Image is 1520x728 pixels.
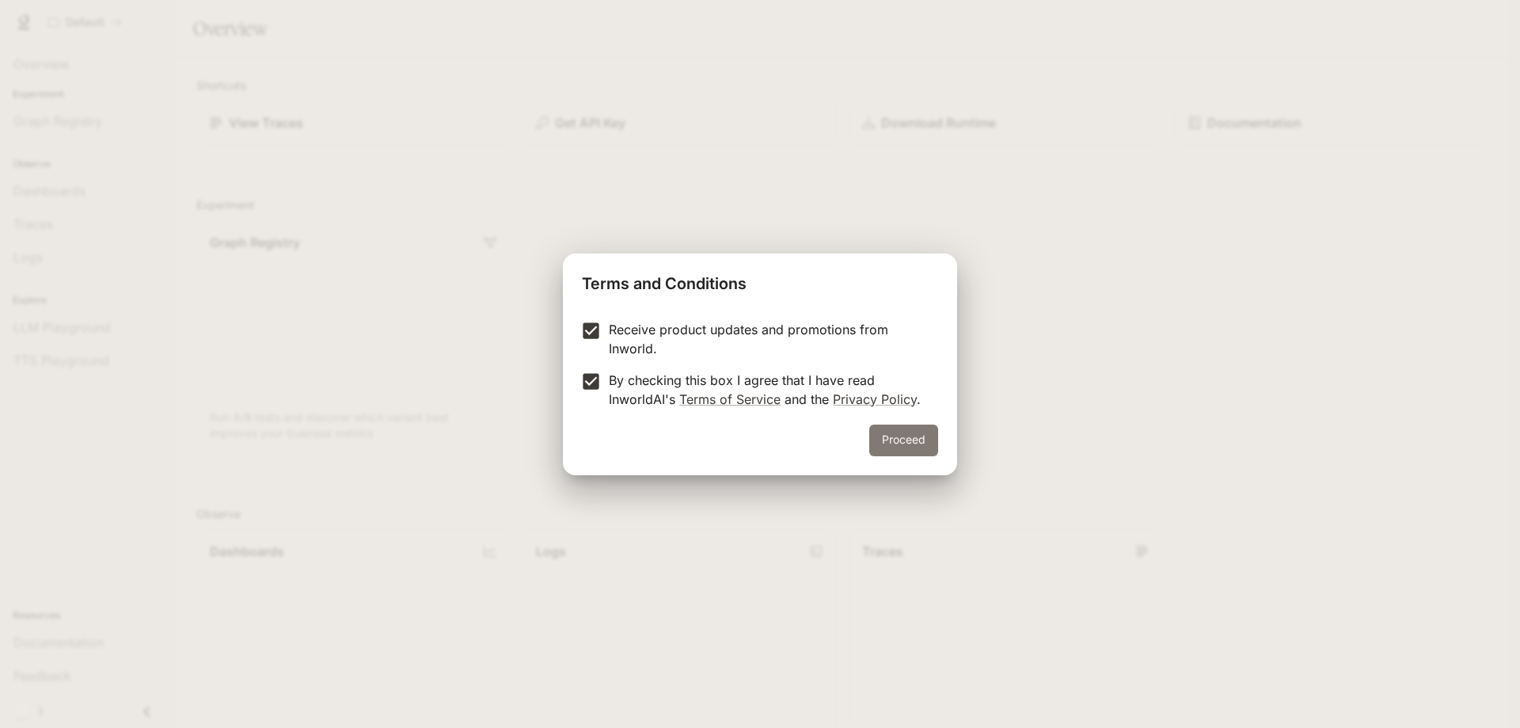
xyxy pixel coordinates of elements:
[563,253,957,307] h2: Terms and Conditions
[833,391,917,407] a: Privacy Policy
[609,320,925,358] p: Receive product updates and promotions from Inworld.
[679,391,781,407] a: Terms of Service
[869,425,938,456] button: Proceed
[609,371,925,409] p: By checking this box I agree that I have read InworldAI's and the .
